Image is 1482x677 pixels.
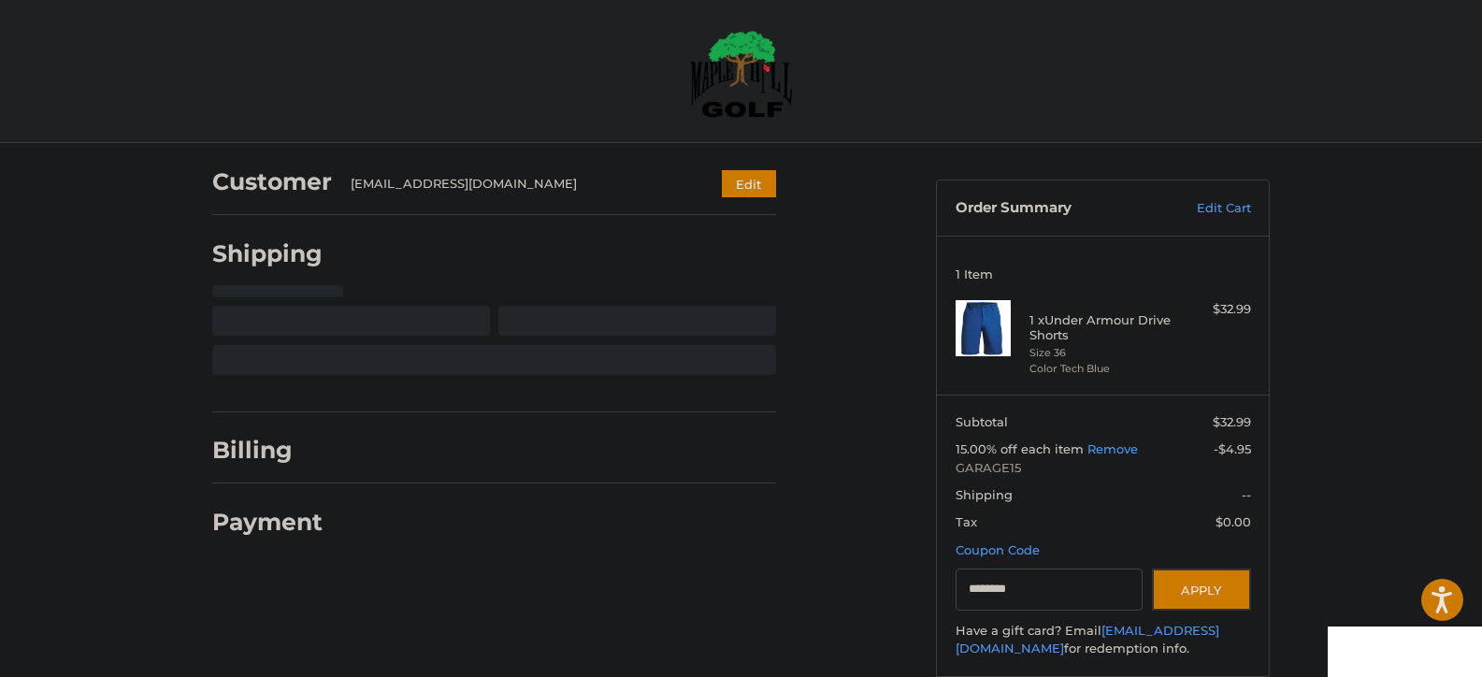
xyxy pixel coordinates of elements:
[212,239,323,268] h2: Shipping
[212,167,332,196] h2: Customer
[212,508,323,537] h2: Payment
[956,622,1251,658] div: Have a gift card? Email for redemption info.
[351,175,686,194] div: [EMAIL_ADDRESS][DOMAIN_NAME]
[1029,345,1173,361] li: Size 36
[956,542,1040,557] a: Coupon Code
[1029,361,1173,377] li: Color Tech Blue
[956,569,1144,611] input: Gift Certificate or Coupon Code
[1157,199,1251,218] a: Edit Cart
[690,30,793,118] img: Maple Hill Golf
[1213,414,1251,429] span: $32.99
[956,514,977,529] span: Tax
[1177,300,1251,319] div: $32.99
[956,487,1013,502] span: Shipping
[956,441,1087,456] span: 15.00% off each item
[1152,569,1251,611] button: Apply
[1216,514,1251,529] span: $0.00
[212,436,322,465] h2: Billing
[956,266,1251,281] h3: 1 Item
[1087,441,1138,456] a: Remove
[1242,487,1251,502] span: --
[1328,627,1482,677] iframe: Google Customer Reviews
[1214,441,1251,456] span: -$4.95
[956,199,1157,218] h3: Order Summary
[956,414,1008,429] span: Subtotal
[956,459,1251,478] span: GARAGE15
[722,170,776,197] button: Edit
[1029,312,1173,343] h4: 1 x Under Armour Drive Shorts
